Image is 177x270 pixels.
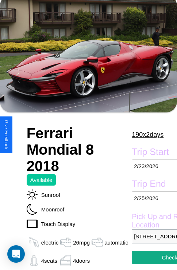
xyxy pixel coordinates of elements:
[30,175,53,185] p: Available
[38,190,61,200] p: Sunroof
[38,205,64,214] p: Moonroof
[27,125,128,174] h2: Ferrari Mondial 8 2018
[27,237,41,248] img: gas
[73,238,90,247] p: 26 mpg
[58,255,73,266] img: gas
[132,129,163,140] p: 190 x 2 days
[38,219,75,229] p: Touch Display
[41,256,57,266] p: 4 seats
[41,238,59,247] p: electric
[104,238,128,247] p: automatic
[73,256,90,266] p: 4 doors
[4,120,9,150] div: Give Feedback
[7,245,25,263] div: Open Intercom Messenger
[58,237,73,248] img: gas
[27,255,41,266] img: gas
[90,237,104,248] img: gas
